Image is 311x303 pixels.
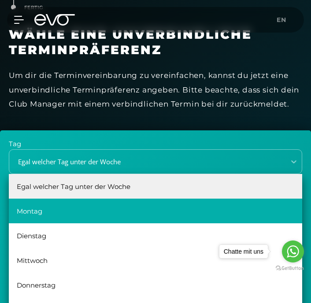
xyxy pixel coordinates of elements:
[282,240,304,262] a: Go to whatsapp
[277,16,286,24] span: en
[277,15,292,25] a: en
[10,157,279,167] div: Egal welcher Tag unter der Woche
[9,68,302,111] div: Um dir die Terminvereinbarung zu vereinfachen, kannst du jetzt eine unverbindliche Terminpräferen...
[9,199,302,223] div: Montag
[9,223,302,248] div: Dienstag
[9,248,302,273] div: Mittwoch
[219,245,268,258] div: Chatte mit uns
[9,27,302,58] h3: Wähle eine unverbindliche Terminpräferenz
[9,174,302,199] div: Egal welcher Tag unter der Woche
[219,244,268,259] a: Chatte mit uns
[276,266,304,270] a: Go to GetButton.io website
[9,139,302,149] p: Tag
[9,273,302,297] div: Donnerstag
